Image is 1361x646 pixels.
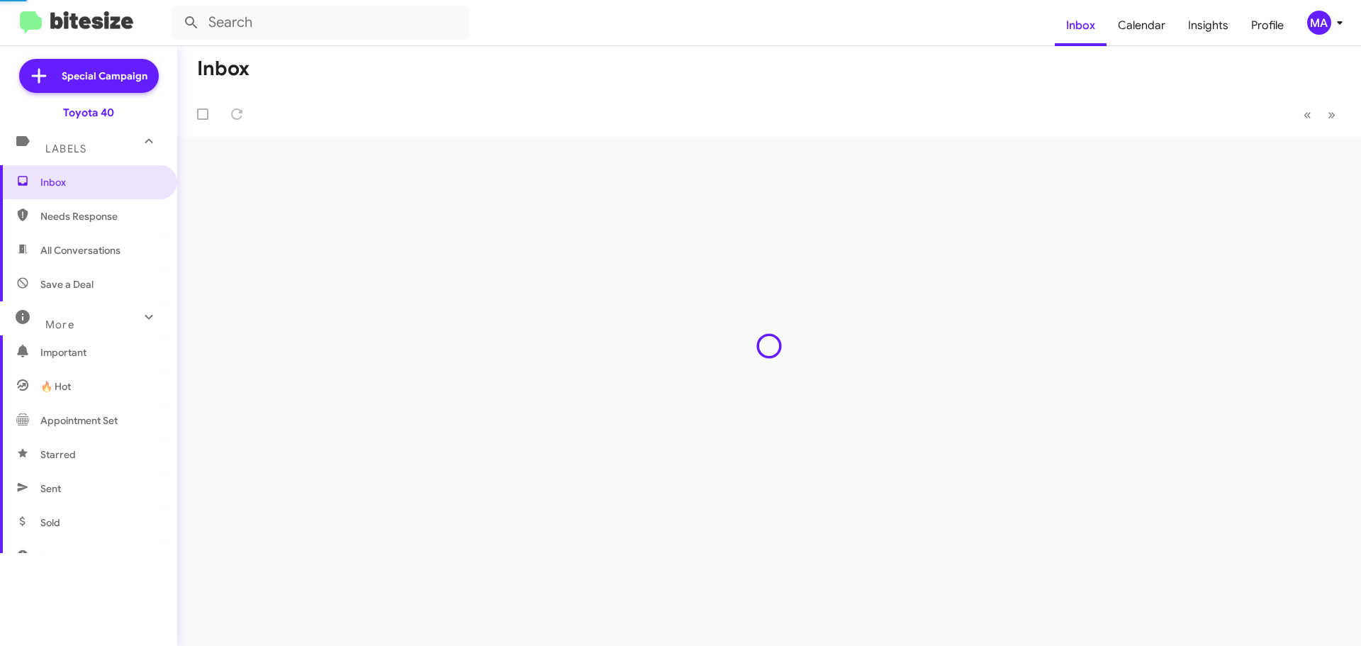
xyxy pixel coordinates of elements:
[40,550,116,564] span: Sold Responded
[62,69,147,83] span: Special Campaign
[40,209,161,223] span: Needs Response
[40,481,61,496] span: Sent
[40,447,76,462] span: Starred
[19,59,159,93] a: Special Campaign
[40,413,118,428] span: Appointment Set
[1304,106,1311,123] span: «
[1240,5,1295,46] a: Profile
[1295,100,1320,129] button: Previous
[40,345,161,360] span: Important
[1055,5,1107,46] a: Inbox
[40,277,94,291] span: Save a Deal
[1107,5,1177,46] a: Calendar
[172,6,469,40] input: Search
[1296,100,1344,129] nav: Page navigation example
[1295,11,1345,35] button: MA
[197,57,250,80] h1: Inbox
[1328,106,1335,123] span: »
[1319,100,1344,129] button: Next
[40,175,161,189] span: Inbox
[1177,5,1240,46] a: Insights
[1307,11,1331,35] div: MA
[63,106,114,120] div: Toyota 40
[45,143,86,155] span: Labels
[40,379,71,394] span: 🔥 Hot
[40,243,121,257] span: All Conversations
[45,318,74,331] span: More
[40,516,60,530] span: Sold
